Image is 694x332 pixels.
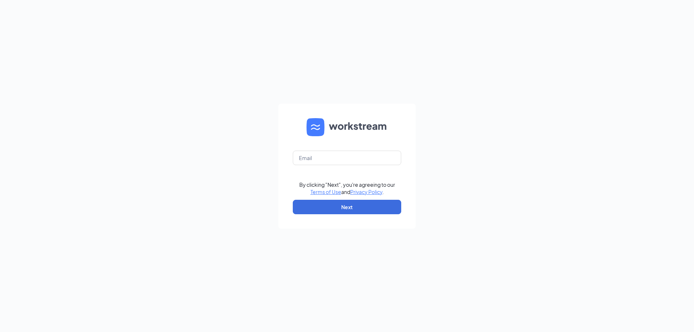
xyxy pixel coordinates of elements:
a: Terms of Use [310,189,341,195]
button: Next [293,200,401,214]
img: WS logo and Workstream text [307,118,387,136]
div: By clicking "Next", you're agreeing to our and . [299,181,395,195]
a: Privacy Policy [350,189,382,195]
input: Email [293,151,401,165]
